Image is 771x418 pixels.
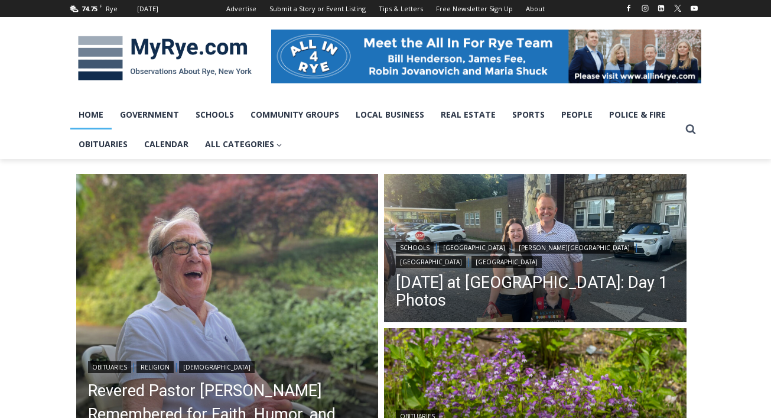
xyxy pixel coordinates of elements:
[680,119,701,140] button: View Search Form
[654,1,668,15] a: Linkedin
[70,100,112,129] a: Home
[242,100,347,129] a: Community Groups
[396,256,466,268] a: [GEOGRAPHIC_DATA]
[106,4,118,14] div: Rye
[471,256,542,268] a: [GEOGRAPHIC_DATA]
[271,30,701,83] img: All in for Rye
[112,100,187,129] a: Government
[515,242,634,254] a: [PERSON_NAME][GEOGRAPHIC_DATA]
[70,129,136,159] a: Obituaries
[137,4,158,14] div: [DATE]
[82,4,97,13] span: 74.75
[136,129,197,159] a: Calendar
[601,100,674,129] a: Police & Fire
[396,239,675,268] div: | | | |
[347,100,432,129] a: Local Business
[671,1,685,15] a: X
[187,100,242,129] a: Schools
[396,242,434,254] a: Schools
[622,1,636,15] a: Facebook
[439,242,509,254] a: [GEOGRAPHIC_DATA]
[687,1,701,15] a: YouTube
[396,274,675,309] a: [DATE] at [GEOGRAPHIC_DATA]: Day 1 Photos
[179,361,255,373] a: [DEMOGRAPHIC_DATA]
[384,174,687,325] img: (PHOTO: Henry arrived for his first day of Kindergarten at Midland Elementary School. He likes cu...
[70,100,680,160] nav: Primary Navigation
[205,138,282,151] span: All Categories
[197,129,291,159] a: All Categories
[432,100,504,129] a: Real Estate
[88,361,131,373] a: Obituaries
[70,28,259,89] img: MyRye.com
[553,100,601,129] a: People
[638,1,652,15] a: Instagram
[136,361,174,373] a: Religion
[99,2,102,9] span: F
[384,174,687,325] a: Read More First Day of School at Rye City Schools: Day 1 Photos
[88,359,367,373] div: | |
[504,100,553,129] a: Sports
